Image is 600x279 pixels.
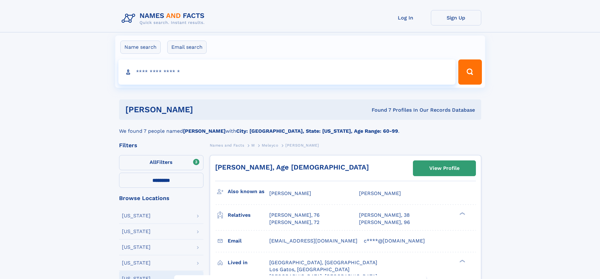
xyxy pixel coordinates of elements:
[120,41,161,54] label: Name search
[458,212,466,216] div: ❯
[119,195,203,201] div: Browse Locations
[380,10,431,25] a: Log In
[119,155,203,170] label: Filters
[262,141,278,149] a: Meleyco
[228,210,269,220] h3: Relatives
[458,59,482,85] button: Search Button
[167,41,207,54] label: Email search
[122,245,151,250] div: [US_STATE]
[282,107,475,114] div: Found 7 Profiles In Our Records Database
[118,59,456,85] input: search input
[122,213,151,218] div: [US_STATE]
[269,212,320,219] a: [PERSON_NAME], 76
[228,236,269,246] h3: Email
[269,266,350,272] span: Los Gatos, [GEOGRAPHIC_DATA]
[285,143,319,148] span: [PERSON_NAME]
[251,141,255,149] a: M
[269,219,319,226] a: [PERSON_NAME], 72
[269,238,357,244] span: [EMAIL_ADDRESS][DOMAIN_NAME]
[228,186,269,197] h3: Also known as
[122,229,151,234] div: [US_STATE]
[359,219,410,226] a: [PERSON_NAME], 96
[119,10,210,27] img: Logo Names and Facts
[359,212,410,219] a: [PERSON_NAME], 38
[210,141,244,149] a: Names and Facts
[183,128,226,134] b: [PERSON_NAME]
[269,259,377,265] span: [GEOGRAPHIC_DATA], [GEOGRAPHIC_DATA]
[125,106,283,114] h1: [PERSON_NAME]
[119,120,481,135] div: We found 7 people named with .
[215,163,369,171] a: [PERSON_NAME], Age [DEMOGRAPHIC_DATA]
[359,190,401,196] span: [PERSON_NAME]
[269,190,311,196] span: [PERSON_NAME]
[251,143,255,148] span: M
[458,259,466,263] div: ❯
[122,260,151,265] div: [US_STATE]
[236,128,398,134] b: City: [GEOGRAPHIC_DATA], State: [US_STATE], Age Range: 60-99
[262,143,278,148] span: Meleyco
[119,142,203,148] div: Filters
[228,257,269,268] h3: Lived in
[413,161,476,176] a: View Profile
[431,10,481,25] a: Sign Up
[429,161,460,176] div: View Profile
[150,159,156,165] span: All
